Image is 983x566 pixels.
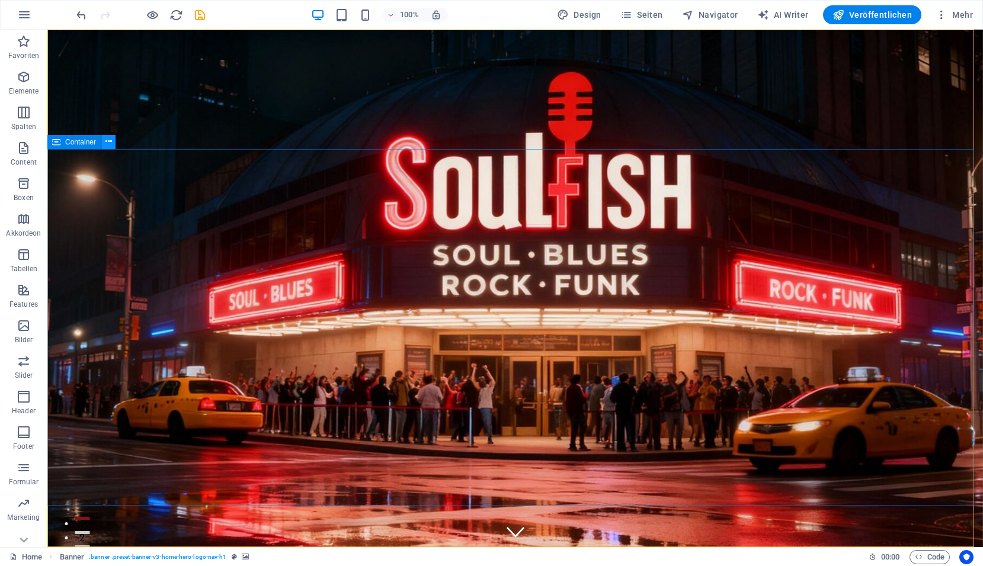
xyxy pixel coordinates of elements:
[431,9,441,20] i: Bei Größenänderung Zoomstufe automatisch an das gewählte Gerät anpassen.
[60,550,249,564] nav: breadcrumb
[7,513,40,522] p: Marketing
[169,8,183,22] i: Seite neu laden
[552,5,606,24] div: Design (Strg+Alt+Y)
[11,122,36,131] p: Spalten
[13,442,34,451] p: Footer
[15,371,33,380] p: Slider
[8,51,39,60] p: Favoriten
[193,8,207,22] button: save
[959,550,974,564] button: Usercentrics
[60,550,85,564] span: Klick zum Auswählen. Doppelklick zum Bearbeiten
[9,477,39,487] p: Formular
[931,5,978,24] button: Mehr
[400,8,419,22] h6: 100%
[552,5,606,24] button: Design
[6,229,41,238] p: Akkordeon
[74,8,88,22] button: undo
[915,550,944,564] span: Code
[382,8,424,22] button: 100%
[65,139,96,146] span: Container
[10,264,37,274] p: Tabellen
[9,550,42,564] a: Klick, um Auswahl aufzuheben. Doppelklick öffnet Seitenverwaltung
[677,5,743,24] button: Navigator
[15,335,33,345] p: Bilder
[889,552,891,561] span: :
[27,501,42,504] button: 2
[910,550,950,564] button: Code
[169,8,183,22] button: reload
[881,550,899,564] span: 00 00
[89,550,226,564] span: . banner .preset-banner-v3-home-hero-logo-nav-h1
[14,193,34,202] p: Boxen
[242,554,249,560] i: Element verfügt über einen Hintergrund
[9,300,38,309] p: Features
[753,5,814,24] button: AI Writer
[682,9,738,21] span: Navigator
[11,157,37,167] p: Content
[869,550,900,564] h6: Session-Zeit
[193,8,207,22] i: Save (Ctrl+S)
[832,9,912,21] span: Veröffentlichen
[232,554,237,560] i: Dieses Element ist ein anpassbares Preset
[27,516,42,519] button: 3
[557,9,601,21] span: Design
[757,9,809,21] span: AI Writer
[616,5,668,24] button: Seiten
[12,406,36,416] p: Header
[27,487,42,490] button: 1
[823,5,921,24] button: Veröffentlichen
[9,86,39,96] p: Elemente
[936,9,973,21] span: Mehr
[620,9,663,21] span: Seiten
